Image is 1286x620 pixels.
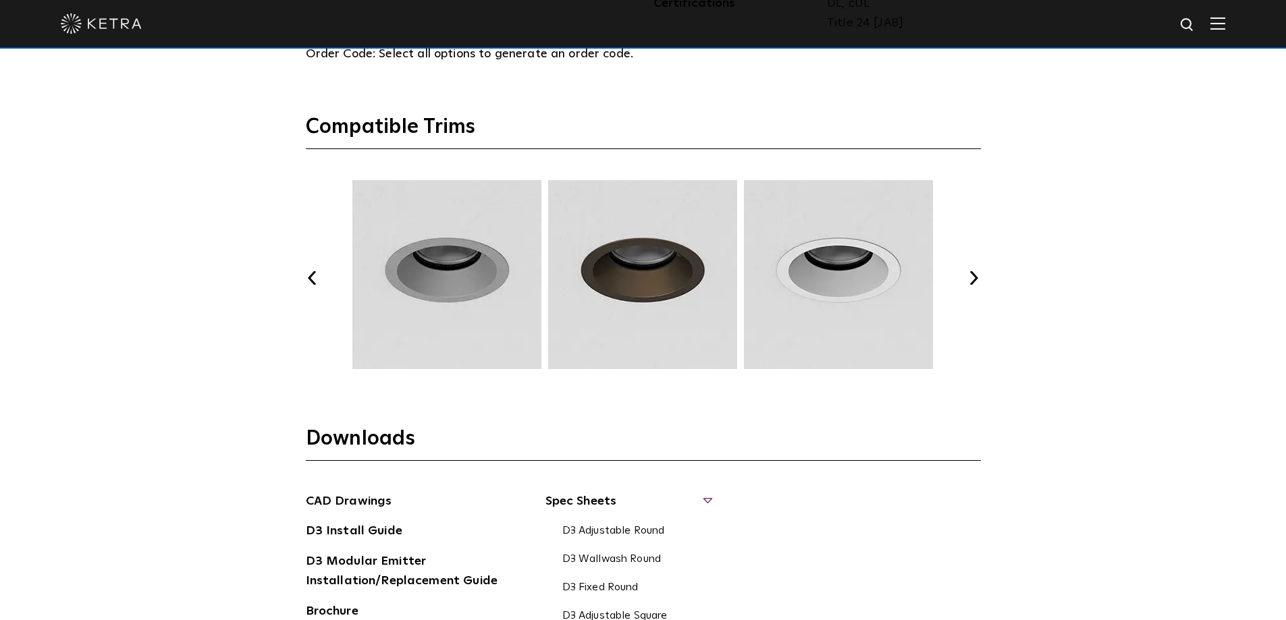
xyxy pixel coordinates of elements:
[306,522,402,543] a: D3 Install Guide
[306,114,981,149] h3: Compatible Trims
[546,180,739,369] img: TRM004.webp
[742,180,935,369] img: TRM005.webp
[306,48,376,60] span: Order Code:
[562,553,662,567] a: D3 Wallwash Round
[379,48,633,60] span: Select all options to generate an order code.
[545,492,711,522] span: Spec Sheets
[306,426,981,461] h3: Downloads
[562,581,639,596] a: D3 Fixed Round
[1179,17,1196,34] img: search icon
[350,180,543,369] img: TRM003.webp
[306,552,508,593] a: D3 Modular Emitter Installation/Replacement Guide
[61,13,142,34] img: ketra-logo-2019-white
[306,271,319,285] button: Previous
[967,271,981,285] button: Next
[1210,17,1225,30] img: Hamburger%20Nav.svg
[562,524,665,539] a: D3 Adjustable Round
[306,492,392,513] a: CAD Drawings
